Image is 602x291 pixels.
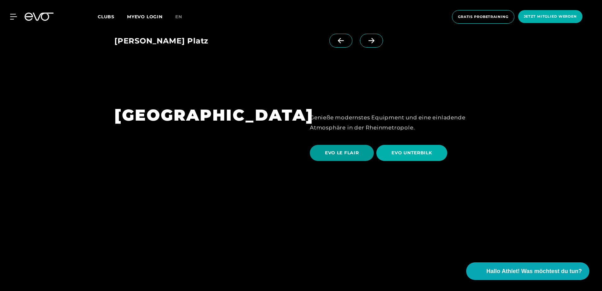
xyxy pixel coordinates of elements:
span: EVO UNTERBILK [391,150,432,156]
a: Clubs [98,14,127,20]
span: Hallo Athlet! Was möchtest du tun? [486,267,582,276]
a: Jetzt Mitglied werden [516,10,584,24]
a: EVO UNTERBILK [376,140,449,166]
span: Gratis Probetraining [458,14,508,20]
h1: [GEOGRAPHIC_DATA] [114,105,292,125]
span: EVO LE FLAIR [325,150,359,156]
a: en [175,13,190,20]
div: Genieße modernstes Equipment und eine einladende Atmosphäre in der Rheinmetropole. [310,112,488,133]
a: MYEVO LOGIN [127,14,163,20]
span: Clubs [98,14,114,20]
span: en [175,14,182,20]
span: Jetzt Mitglied werden [524,14,577,19]
a: Gratis Probetraining [450,10,516,24]
a: EVO LE FLAIR [310,140,376,166]
button: Hallo Athlet! Was möchtest du tun? [466,262,589,280]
